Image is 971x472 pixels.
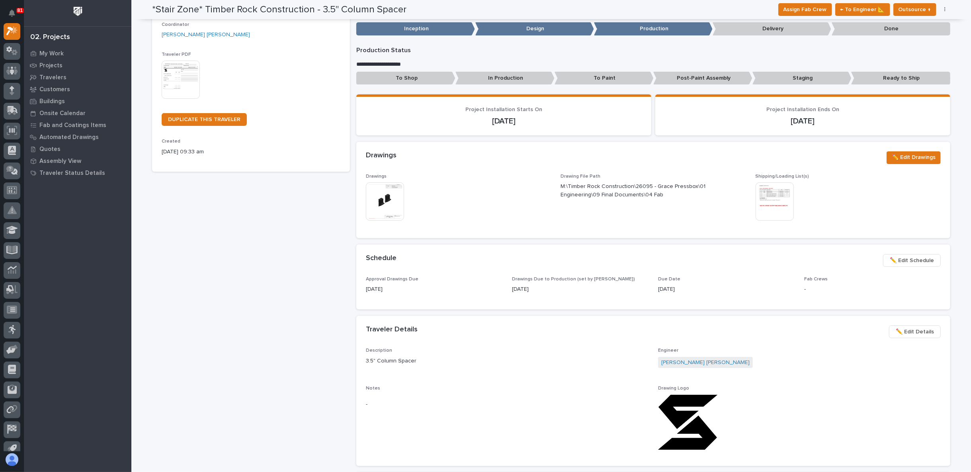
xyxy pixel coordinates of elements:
[890,256,934,265] span: ✏️ Edit Schedule
[783,5,827,14] span: Assign Fab Crew
[162,31,250,39] a: [PERSON_NAME] [PERSON_NAME]
[366,348,392,353] span: Description
[39,170,105,177] p: Traveler Status Details
[889,325,941,338] button: ✏️ Edit Details
[24,83,131,95] a: Customers
[10,10,20,22] div: Notifications81
[892,153,936,162] span: ✏️ Edit Drawings
[24,167,131,179] a: Traveler Status Details
[653,72,752,85] p: Post-Paint Assembly
[70,4,85,19] img: Workspace Logo
[162,148,340,156] p: [DATE] 09:33 am
[366,357,649,365] p: 3.5" Column Spacer
[366,325,418,334] h2: Traveler Details
[465,107,542,112] span: Project Installation Starts On
[24,119,131,131] a: Fab and Coatings Items
[883,254,941,267] button: ✏️ Edit Schedule
[835,3,890,16] button: ← To Engineer 📐
[658,277,680,282] span: Due Date
[356,47,950,54] p: Production Status
[39,146,61,153] p: Quotes
[168,117,240,122] span: DUPLICATE THIS TRAVELER
[152,4,406,16] h2: *Stair Zone* Timber Rock Construction - 3.5" Column Spacer
[512,277,635,282] span: Drawings Due to Production (set by [PERSON_NAME])
[356,72,455,85] p: To Shop
[756,174,809,179] span: Shipping/Loading List(s)
[366,254,397,263] h2: Schedule
[832,22,950,35] p: Done
[658,285,795,294] p: [DATE]
[594,22,713,35] p: Production
[512,285,649,294] p: [DATE]
[18,8,23,13] p: 81
[840,5,885,14] span: ← To Engineer 📐
[39,158,81,165] p: Assembly View
[899,5,931,14] span: Outsource ↑
[24,47,131,59] a: My Work
[366,277,418,282] span: Approval Drawings Due
[766,107,839,112] span: Project Installation Ends On
[39,62,63,69] p: Projects
[658,395,718,450] img: f4gjE2dzuIxAvHStErG_Anhnwyh220I7R9ziN0FKr5M
[162,113,247,126] a: DUPLICATE THIS TRAVELER
[475,22,594,35] p: Design
[752,72,852,85] p: Staging
[366,116,642,126] p: [DATE]
[162,22,189,27] span: Coordinator
[713,22,831,35] p: Delivery
[4,5,20,22] button: Notifications
[24,155,131,167] a: Assembly View
[661,358,750,367] a: [PERSON_NAME] [PERSON_NAME]
[24,107,131,119] a: Onsite Calendar
[39,134,99,141] p: Automated Drawings
[896,327,934,337] span: ✏️ Edit Details
[658,386,689,391] span: Drawing Logo
[561,182,727,199] p: M:\Timber Rock Construction\26095 - Grace Pressbox\01 Engineering\09 Final Documents\04 Fab
[39,86,70,93] p: Customers
[24,71,131,83] a: Travelers
[24,131,131,143] a: Automated Drawings
[658,348,678,353] span: Engineer
[24,59,131,71] a: Projects
[39,50,64,57] p: My Work
[366,174,387,179] span: Drawings
[366,151,397,160] h2: Drawings
[39,74,66,81] p: Travelers
[665,116,941,126] p: [DATE]
[366,386,380,391] span: Notes
[893,3,936,16] button: Outsource ↑
[39,122,106,129] p: Fab and Coatings Items
[24,143,131,155] a: Quotes
[24,95,131,107] a: Buildings
[804,277,828,282] span: Fab Crews
[804,285,941,294] p: -
[561,174,600,179] span: Drawing File Path
[162,52,191,57] span: Traveler PDF
[4,451,20,468] button: users-avatar
[162,139,180,144] span: Created
[887,151,941,164] button: ✏️ Edit Drawings
[366,400,649,409] p: -
[555,72,654,85] p: To Paint
[455,72,555,85] p: In Production
[778,3,832,16] button: Assign Fab Crew
[366,285,502,294] p: [DATE]
[30,33,70,42] div: 02. Projects
[39,98,65,105] p: Buildings
[39,110,86,117] p: Onsite Calendar
[356,22,475,35] p: Inception
[851,72,950,85] p: Ready to Ship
